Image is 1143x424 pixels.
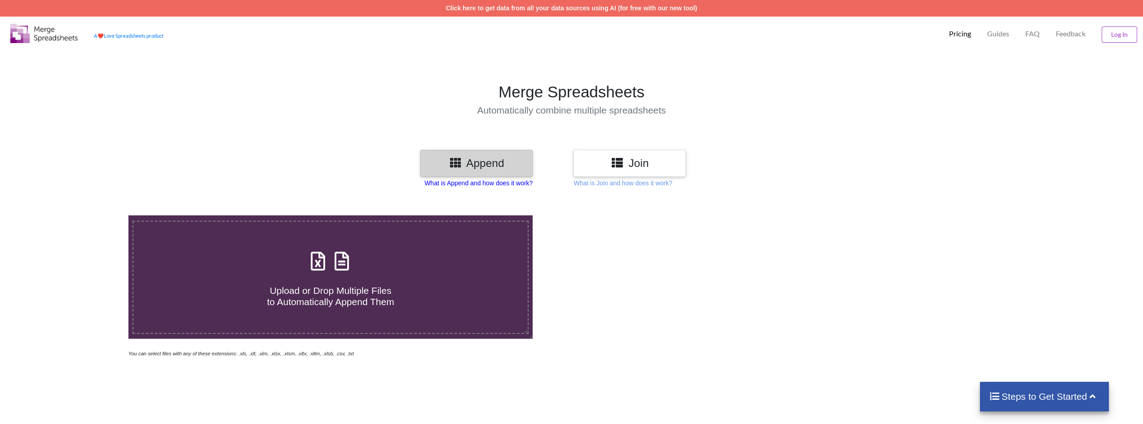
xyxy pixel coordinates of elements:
a: AheartLove Spreadsheets product [94,33,163,39]
p: FAQ [1025,29,1040,39]
span: Feedback [1056,30,1086,37]
img: Logo.png [10,24,78,43]
p: Pricing [949,29,971,39]
p: Guides [987,29,1009,39]
i: You can select files with any of these extensions: .xls, .xlt, .xlm, .xlsx, .xlsm, .xltx, .xltm, ... [128,351,354,356]
h3: Join [580,157,679,170]
span: heart [97,33,104,39]
span: Upload or Drop Multiple Files to Automatically Append Them [267,285,394,307]
p: What is Append and how does it work? [424,179,533,188]
p: What is Join and how does it work? [574,179,672,188]
h3: Append [427,157,526,170]
a: Click here to get data from all your data sources using AI (for free with our new tool) [446,4,697,12]
h4: Steps to Get Started [989,391,1100,402]
button: Log In [1102,26,1137,43]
